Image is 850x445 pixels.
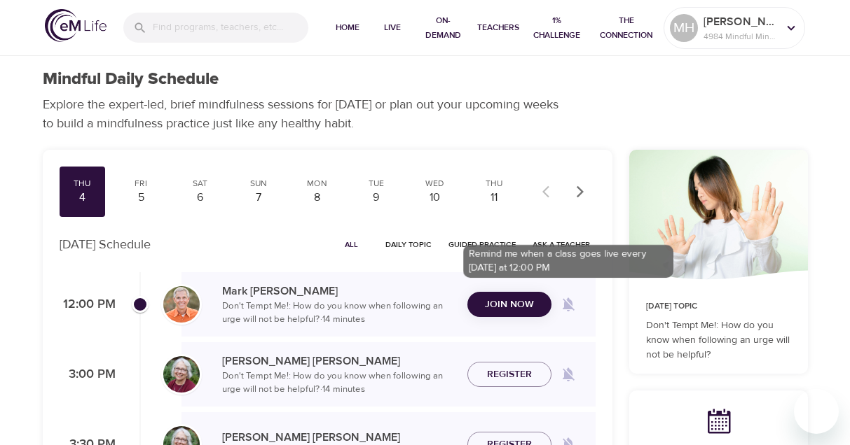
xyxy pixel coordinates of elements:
div: 11 [477,190,512,206]
div: 8 [300,190,335,206]
div: 10 [418,190,453,206]
div: Thu [477,178,512,190]
p: [PERSON_NAME] back East [704,13,778,30]
div: 9 [359,190,394,206]
span: 1% Challenge [530,13,584,43]
span: Teachers [477,20,519,35]
div: 5 [123,190,158,206]
span: Guided Practice [448,238,516,251]
p: Don't Tempt Me!: How do you know when following an urge will not be helpful? · 14 minutes [222,369,456,397]
input: Find programs, teachers, etc... [153,13,308,43]
button: Daily Topic [380,234,437,255]
p: Mark [PERSON_NAME] [222,283,456,299]
iframe: Button to launch messaging window [794,389,839,434]
span: The Connection [595,13,658,43]
p: Don't Tempt Me!: How do you know when following an urge will not be helpful? · 14 minutes [222,299,456,327]
span: Remind me when a class goes live every Thursday at 3:00 PM [551,358,585,391]
button: Join Now [467,292,551,318]
div: Tue [359,178,394,190]
div: 7 [241,190,276,206]
img: Bernice_Moore_min.jpg [163,356,200,393]
div: Sun [241,178,276,190]
span: Register [487,366,532,383]
span: Daily Topic [385,238,432,251]
div: Mon [300,178,335,190]
p: Explore the expert-led, brief mindfulness sessions for [DATE] or plan out your upcoming weeks to ... [43,95,568,133]
div: Fri [123,178,158,190]
div: 4 [65,190,100,206]
p: [DATE] Schedule [60,235,151,254]
p: [PERSON_NAME] [PERSON_NAME] [222,353,456,369]
p: 3:00 PM [60,365,116,384]
button: All [329,234,374,255]
p: [DATE] Topic [646,300,791,313]
p: 12:00 PM [60,295,116,314]
img: logo [45,9,107,42]
span: Ask a Teacher [533,238,590,251]
button: Register [467,362,551,388]
p: Don't Tempt Me!: How do you know when following an urge will not be helpful? [646,318,791,362]
p: 4984 Mindful Minutes [704,30,778,43]
div: MH [670,14,698,42]
h1: Mindful Daily Schedule [43,69,219,90]
div: Sat [182,178,217,190]
img: Mark_Pirtle-min.jpg [163,286,200,323]
div: Thu [65,178,100,190]
button: Guided Practice [443,234,521,255]
span: All [335,238,369,251]
span: Live [376,20,409,35]
button: Ask a Teacher [527,234,596,255]
span: Home [331,20,364,35]
div: 6 [182,190,217,206]
span: Join Now [485,296,534,313]
span: On-Demand [420,13,466,43]
div: Wed [418,178,453,190]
